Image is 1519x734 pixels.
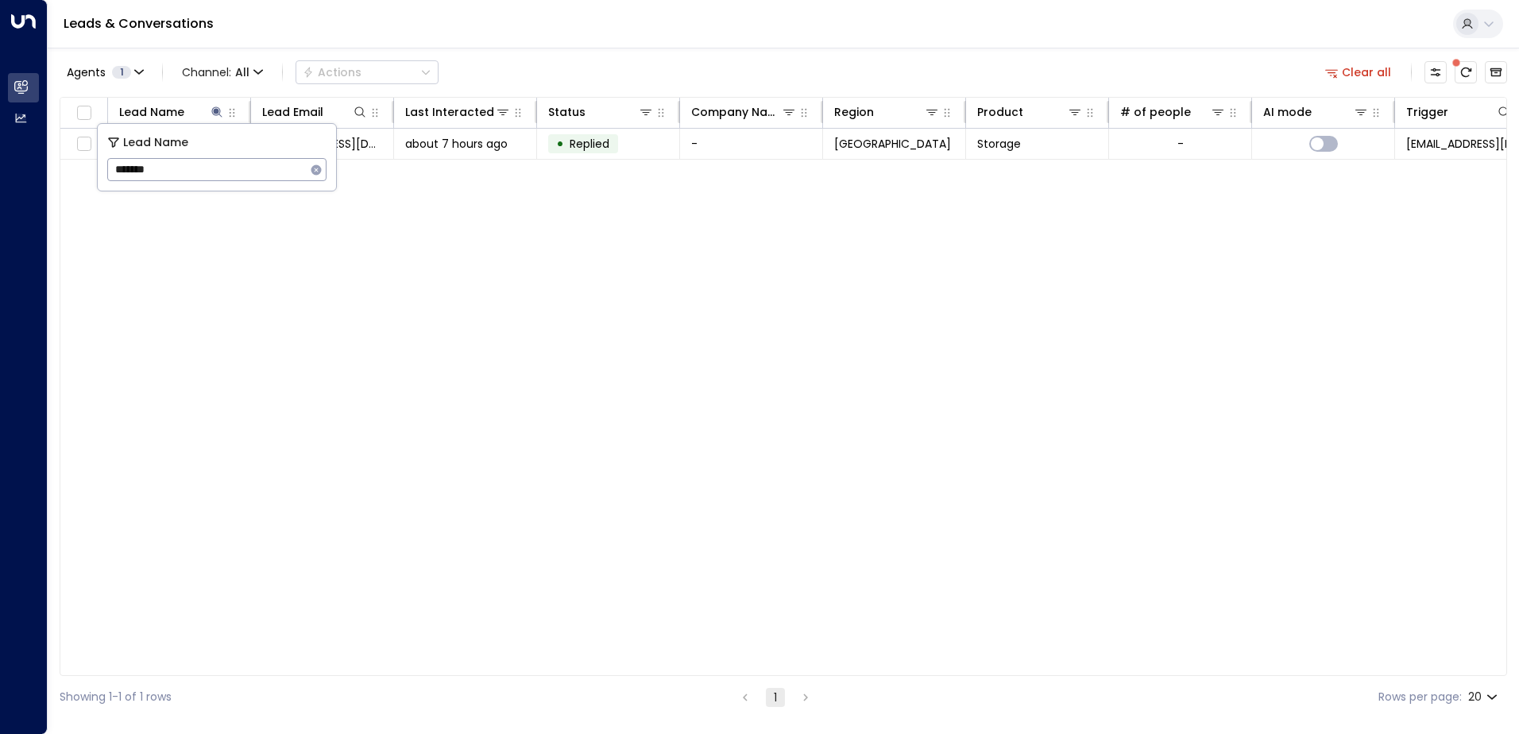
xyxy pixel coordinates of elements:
[176,61,269,83] button: Channel:All
[64,14,214,33] a: Leads & Conversations
[1406,102,1448,122] div: Trigger
[548,102,586,122] div: Status
[112,66,131,79] span: 1
[74,134,94,154] span: Toggle select row
[60,689,172,705] div: Showing 1-1 of 1 rows
[405,102,511,122] div: Last Interacted
[1120,102,1191,122] div: # of people
[766,688,785,707] button: page 1
[235,66,249,79] span: All
[1378,689,1462,705] label: Rows per page:
[1319,61,1398,83] button: Clear all
[123,133,188,152] span: Lead Name
[834,136,951,152] span: Birmingham
[834,102,874,122] div: Region
[1455,61,1477,83] span: There are new threads available. Refresh the grid to view the latest updates.
[296,60,439,84] button: Actions
[405,102,494,122] div: Last Interacted
[1120,102,1226,122] div: # of people
[60,61,149,83] button: Agents1
[303,65,361,79] div: Actions
[556,130,564,157] div: •
[296,60,439,84] div: Button group with a nested menu
[74,103,94,123] span: Toggle select all
[570,136,609,152] span: Replied
[176,61,269,83] span: Channel:
[1406,102,1512,122] div: Trigger
[1263,102,1369,122] div: AI mode
[691,102,797,122] div: Company Name
[1485,61,1507,83] button: Archived Leads
[548,102,654,122] div: Status
[977,136,1021,152] span: Storage
[1177,136,1184,152] div: -
[834,102,940,122] div: Region
[262,102,323,122] div: Lead Email
[977,102,1023,122] div: Product
[735,687,816,707] nav: pagination navigation
[691,102,781,122] div: Company Name
[262,102,368,122] div: Lead Email
[1468,686,1501,709] div: 20
[680,129,823,159] td: -
[1424,61,1447,83] button: Customize
[405,136,508,152] span: about 7 hours ago
[977,102,1083,122] div: Product
[67,67,106,78] span: Agents
[119,102,184,122] div: Lead Name
[119,102,225,122] div: Lead Name
[1263,102,1312,122] div: AI mode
